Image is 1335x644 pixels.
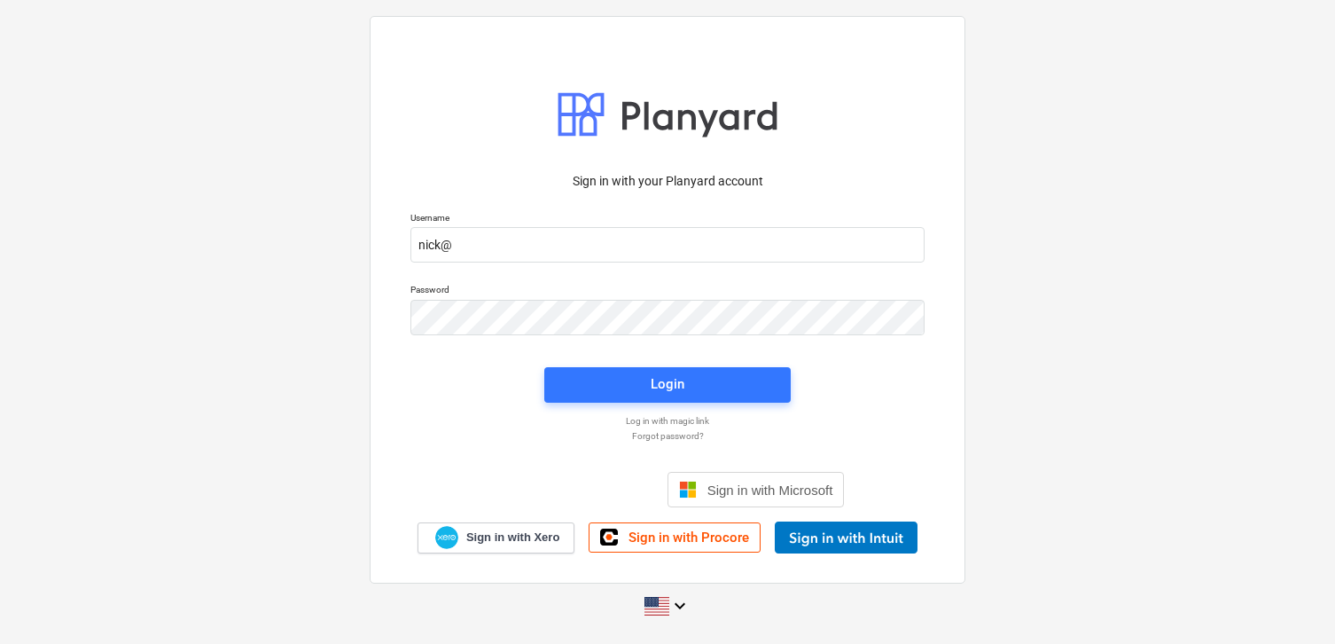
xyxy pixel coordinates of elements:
[410,212,925,227] p: Username
[435,526,458,550] img: Xero logo
[410,227,925,263] input: Username
[410,172,925,191] p: Sign in with your Planyard account
[402,415,933,427] a: Log in with magic link
[589,522,761,553] a: Sign in with Procore
[669,595,691,617] i: keyboard_arrow_down
[544,367,791,403] button: Login
[628,530,749,546] span: Sign in with Procore
[679,481,697,499] img: Microsoft logo
[410,284,925,299] p: Password
[402,430,933,442] a: Forgot password?
[418,522,575,554] a: Sign in with Xero
[466,530,559,546] span: Sign in with Xero
[707,483,833,498] span: Sign in with Microsoft
[482,470,662,509] iframe: Sign in with Google Button
[651,373,684,396] div: Login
